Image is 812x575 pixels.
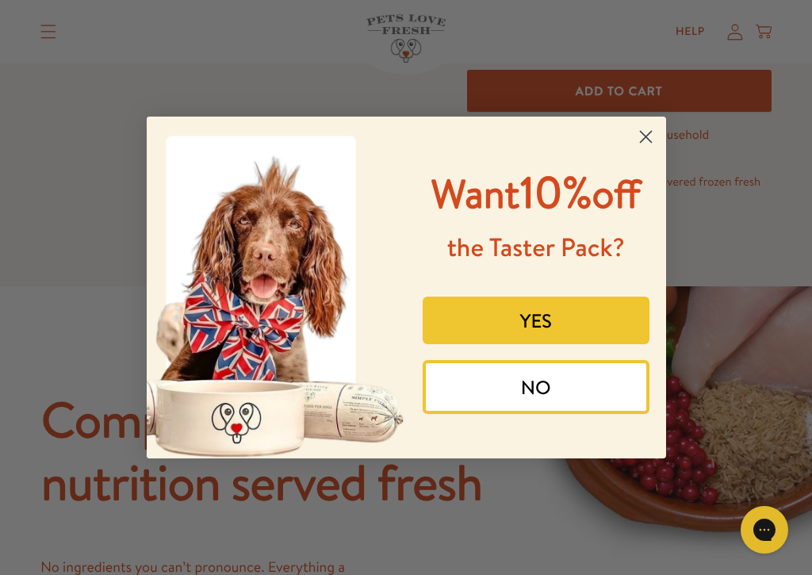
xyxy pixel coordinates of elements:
[147,117,407,458] img: 8afefe80-1ef6-417a-b86b-9520c2248d41.jpeg
[431,167,520,221] span: Want
[431,161,642,222] span: 10%
[632,123,660,151] button: Close dialog
[592,167,641,221] span: off
[423,297,649,344] button: YES
[447,230,625,265] span: the Taster Pack?
[423,360,649,414] button: NO
[733,500,796,559] iframe: Gorgias live chat messenger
